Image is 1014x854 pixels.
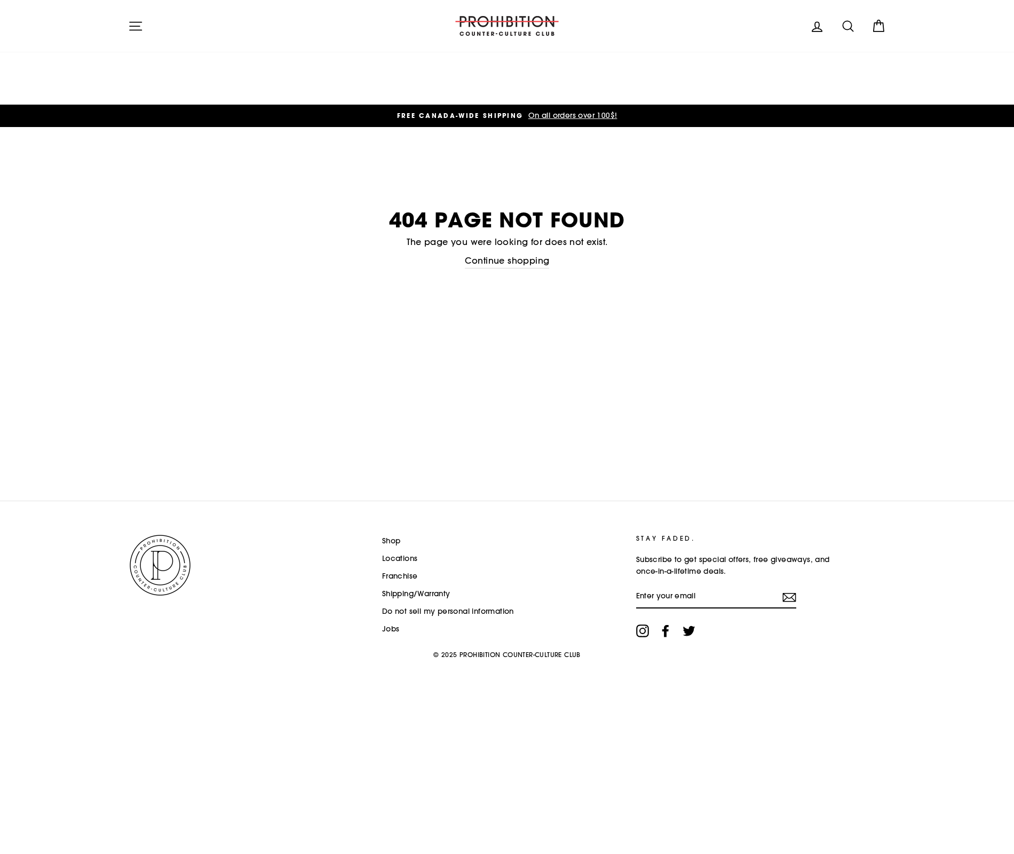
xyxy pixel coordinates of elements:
a: Shipping/Warranty [382,586,450,602]
span: FREE CANADA-WIDE SHIPPING [397,111,524,120]
a: Do not sell my personal information [382,604,514,620]
img: PROHIBITION COUNTER-CULTURE CLUB [454,16,560,36]
span: On all orders over 100$! [526,110,617,120]
a: FREE CANADA-WIDE SHIPPING On all orders over 100$! [131,110,883,122]
p: Subscribe to get special offers, free giveaways, and once-in-a-lifetime deals. [636,554,846,578]
a: Jobs [382,621,400,637]
a: Shop [382,533,401,549]
p: © 2025 PROHIBITION COUNTER-CULTURE CLUB [128,645,886,663]
h1: 404 Page Not Found [128,210,886,230]
a: Franchise [382,568,418,584]
p: The page you were looking for does not exist. [128,235,886,249]
input: Enter your email [636,585,796,608]
img: PROHIBITION COUNTER-CULTURE CLUB [128,533,192,597]
a: Locations [382,551,418,567]
p: STAY FADED. [636,533,846,543]
a: Continue shopping [465,254,550,268]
